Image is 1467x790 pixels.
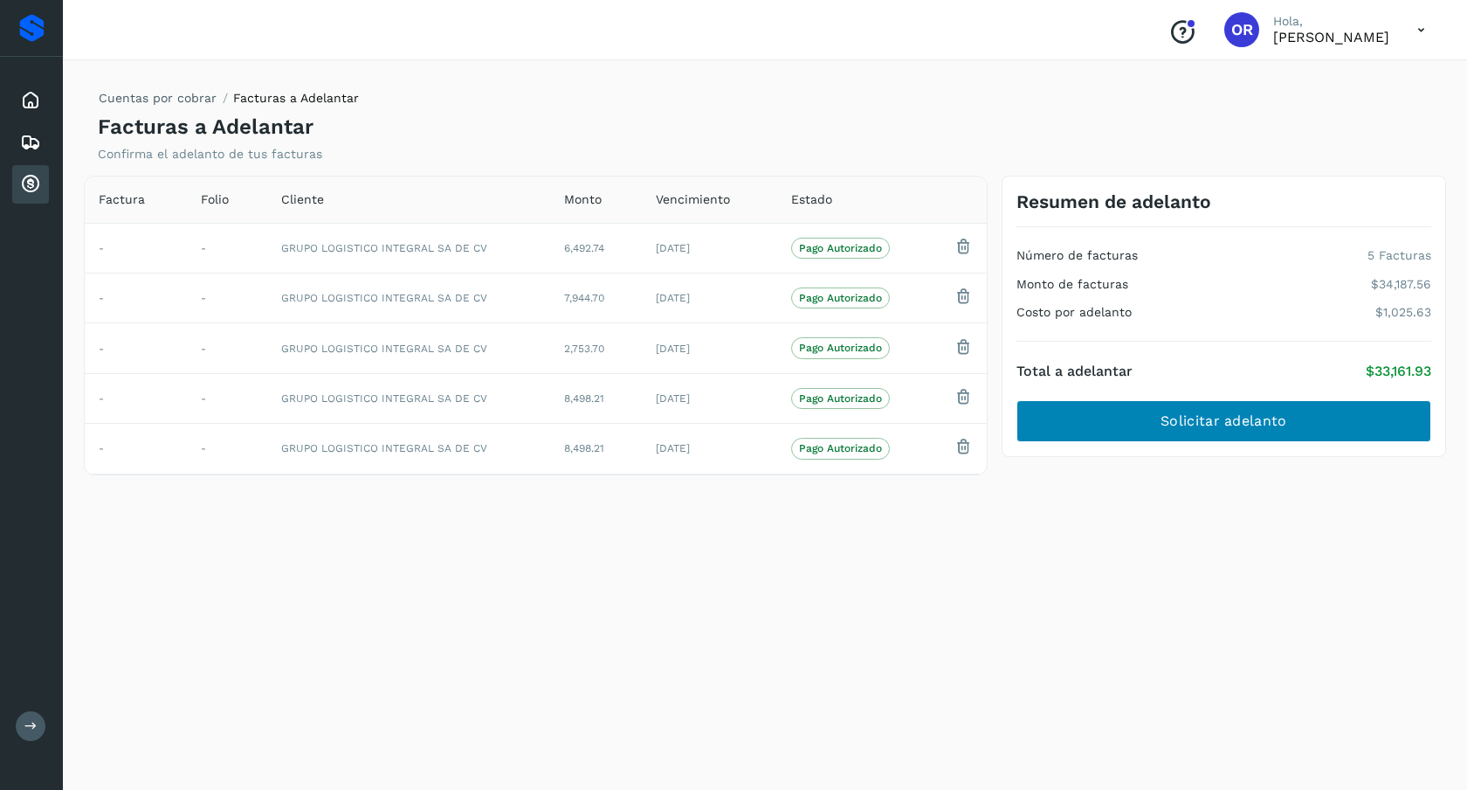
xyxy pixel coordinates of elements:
[85,323,187,373] td: -
[1366,363,1431,379] p: $33,161.93
[564,392,604,405] span: 8,498.21
[656,292,690,304] span: [DATE]
[98,147,322,162] p: Confirma el adelanto de tus facturas
[99,191,145,209] span: Factura
[1375,305,1431,320] p: $1,025.63
[799,342,882,354] p: Pago Autorizado
[267,323,550,373] td: GRUPO LOGISTICO INTEGRAL SA DE CV
[187,373,267,423] td: -
[799,292,882,304] p: Pago Autorizado
[1016,305,1132,320] h4: Costo por adelanto
[656,343,690,355] span: [DATE]
[267,274,550,323] td: GRUPO LOGISTICO INTEGRAL SA DE CV
[281,191,324,209] span: Cliente
[12,81,49,120] div: Inicio
[564,242,604,254] span: 6,492.74
[656,392,690,405] span: [DATE]
[656,442,690,454] span: [DATE]
[1367,248,1431,263] p: 5 Facturas
[1016,400,1431,442] button: Solicitar adelanto
[564,292,604,304] span: 7,944.70
[656,191,730,209] span: Vencimiento
[1273,29,1389,45] p: Oscar Ramirez Nava
[85,373,187,423] td: -
[791,191,832,209] span: Estado
[187,223,267,273] td: -
[267,223,550,273] td: GRUPO LOGISTICO INTEGRAL SA DE CV
[12,123,49,162] div: Embarques
[187,424,267,474] td: -
[85,424,187,474] td: -
[201,191,229,209] span: Folio
[799,442,882,454] p: Pago Autorizado
[1016,277,1128,292] h4: Monto de facturas
[1016,363,1133,379] h4: Total a adelantar
[656,242,690,254] span: [DATE]
[564,442,604,454] span: 8,498.21
[1016,248,1138,263] h4: Número de facturas
[564,191,602,209] span: Monto
[85,223,187,273] td: -
[1371,277,1431,292] p: $34,187.56
[98,114,313,140] h4: Facturas a Adelantar
[233,91,359,105] span: Facturas a Adelantar
[99,91,217,105] a: Cuentas por cobrar
[1161,412,1286,431] span: Solicitar adelanto
[1016,191,1211,212] h3: Resumen de adelanto
[85,274,187,323] td: -
[799,242,882,254] p: Pago Autorizado
[799,392,882,405] p: Pago Autorizado
[98,89,359,114] nav: breadcrumb
[267,373,550,423] td: GRUPO LOGISTICO INTEGRAL SA DE CV
[187,274,267,323] td: -
[187,323,267,373] td: -
[267,424,550,474] td: GRUPO LOGISTICO INTEGRAL SA DE CV
[564,343,604,355] span: 2,753.70
[1273,14,1389,29] p: Hola,
[12,165,49,204] div: Cuentas por cobrar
